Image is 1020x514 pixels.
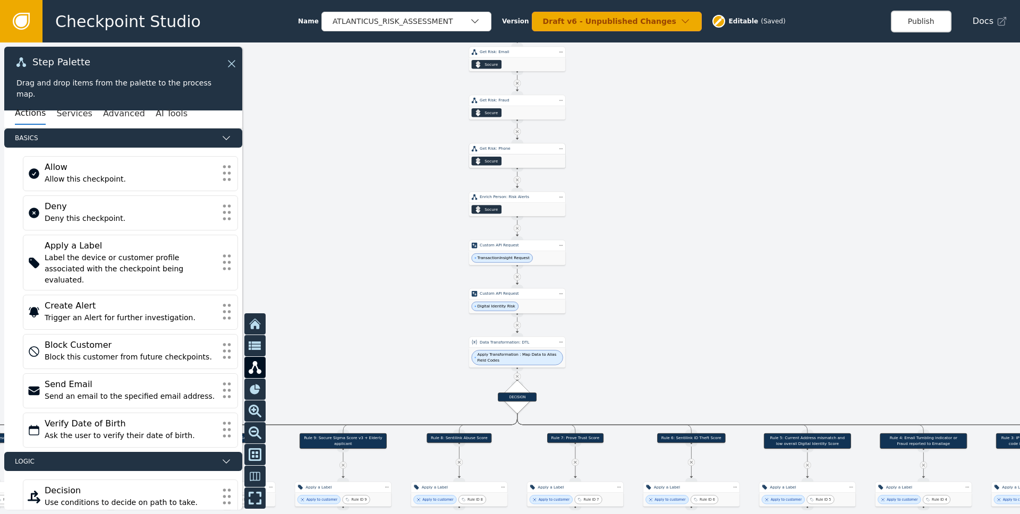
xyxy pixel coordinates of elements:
[538,484,613,490] div: Apply a Label
[484,62,498,67] div: Socure
[305,484,380,490] div: Apply a Label
[45,497,216,508] div: Use conditions to decide on path to take.
[477,352,559,363] span: Apply Transformation : Map Data to Alias Field Codes
[333,16,470,27] div: ATLANTICUS_RISK_ASSESSMENT
[56,102,92,125] button: Services
[478,303,515,309] span: Digital Identity Risk
[480,98,555,104] div: Get Risk: Fraud
[45,200,216,213] div: Deny
[543,16,680,27] div: Draft v6 - Unpublished Changes
[484,158,498,164] div: Socure
[45,312,216,323] div: Trigger an Alert for further investigation.
[770,484,845,490] div: Apply a Label
[45,174,216,185] div: Allow this checkpoint.
[45,239,216,252] div: Apply a Label
[532,12,702,31] button: Draft v6 - Unpublished Changes
[45,391,216,402] div: Send an email to the specified email address.
[729,16,759,26] span: Editable
[16,78,230,100] div: Drag and drop items from the palette to the process map.
[45,484,216,497] div: Decision
[15,457,217,466] span: Logic
[480,194,555,200] div: Enrich Person: Risk Alerts
[422,497,453,502] div: Apply to customer
[427,433,491,443] div: Rule 8: Sentilink Abuse Score
[891,11,951,32] button: Publish
[484,207,498,212] div: Socure
[45,417,216,430] div: Verify Date of Birth
[45,339,216,352] div: Block Customer
[654,497,685,502] div: Apply to customer
[45,378,216,391] div: Send Email
[547,433,603,443] div: Rule 7: Prove Trust Score
[45,352,216,363] div: Block this customer from future checkpoints.
[156,102,188,125] button: AI Tools
[761,16,785,26] div: ( Saved )
[3,497,21,502] div: Rule ID 12
[103,102,145,125] button: Advanced
[816,497,831,502] div: Rule ID 5
[480,146,555,152] div: Get Risk: Phone
[480,339,555,345] div: Data Transformation: DTL
[584,497,599,502] div: Rule ID 7
[484,110,498,116] div: Socure
[932,497,947,502] div: Rule ID 4
[771,497,802,502] div: Apply to customer
[422,484,497,490] div: Apply a Label
[480,49,555,55] div: Get Risk: Email
[654,484,729,490] div: Apply a Label
[700,497,715,502] div: Rule ID 6
[45,430,216,441] div: Ask the user to verify their date of birth.
[467,497,483,502] div: Rule ID 8
[321,12,491,31] button: ATLANTICUS_RISK_ASSESSMENT
[973,15,1007,28] a: Docs
[480,291,555,297] div: Custom API Request
[880,433,967,449] div: Rule 4: Email Tumbling indicator or Fraud reported to Emailage
[352,497,367,502] div: Rule ID 9
[498,392,537,401] div: DECISION
[15,102,46,125] button: Actions
[15,133,217,143] span: Basics
[478,255,530,261] span: TransactionInsight Request
[45,161,216,174] div: Allow
[55,10,201,33] span: Checkpoint Studio
[886,484,961,490] div: Apply a Label
[480,243,555,249] div: Custom API Request
[657,433,725,443] div: Rule 6: Sentilink ID Theft Score
[32,57,90,67] span: Step Palette
[764,433,851,449] div: Rule 5: Current Address mismatch and low overall Digital Identity Score
[887,497,917,502] div: Apply to customer
[298,16,319,26] span: Name
[45,299,216,312] div: Create Alert
[539,497,569,502] div: Apply to customer
[973,15,993,28] span: Docs
[307,497,337,502] div: Apply to customer
[300,433,387,449] div: Rule 9: Socure Sigma Score v3 + Elderly applicant
[45,252,216,286] div: Label the device or customer profile associated with the checkpoint being evaluated.
[45,213,216,224] div: Deny this checkpoint.
[502,16,529,26] span: Version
